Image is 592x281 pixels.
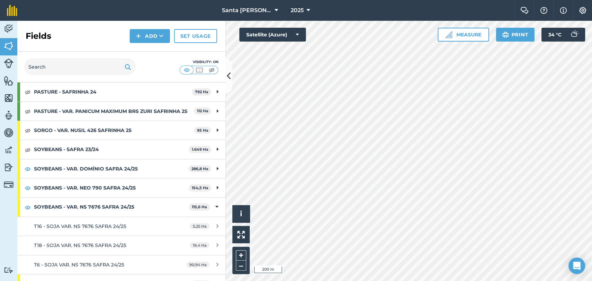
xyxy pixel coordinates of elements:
[236,261,246,271] button: –
[192,204,207,209] strong: 115,6 Ha
[4,110,14,121] img: svg+xml;base64,PD94bWwgdmVyc2lvbj0iMS4wIiBlbmNvZGluZz0idXRmLTgiPz4KPCEtLSBHZW5lcmF0b3I6IEFkb2JlIE...
[548,28,561,42] span: 34 ° C
[34,197,189,216] strong: SOYBEANS - VAR. NS 7676 SAFRA 24/25
[17,140,225,159] div: SOYBEANS - SAFRA 23/241.649 Ha
[4,162,14,173] img: svg+xml;base64,PD94bWwgdmVyc2lvbj0iMS4wIiBlbmNvZGluZz0idXRmLTgiPz4KPCEtLSBHZW5lcmF0b3I6IEFkb2JlIE...
[496,28,535,42] button: Print
[25,146,31,154] img: svg+xml;base64,PHN2ZyB4bWxucz0iaHR0cDovL3d3dy53My5vcmcvMjAwMC9zdmciIHdpZHRoPSIxOCIgaGVpZ2h0PSIyNC...
[222,6,272,15] span: Santa [PERSON_NAME]
[25,126,31,134] img: svg+xml;base64,PHN2ZyB4bWxucz0iaHR0cDovL3d3dy53My5vcmcvMjAwMC9zdmciIHdpZHRoPSIxOCIgaGVpZ2h0PSIyNC...
[17,121,225,140] div: SORGO - VAR. NUSIL 426 SAFRINHA 2595 Ha
[239,28,306,42] button: Satellite (Azure)
[290,6,303,15] span: 2025
[190,223,209,229] span: 5,25 Ha
[186,262,209,267] span: 90,94 Ha
[560,6,567,15] img: svg+xml;base64,PHN2ZyB4bWxucz0iaHR0cDovL3d3dy53My5vcmcvMjAwMC9zdmciIHdpZHRoPSIxNyIgaGVpZ2h0PSIxNy...
[34,262,124,268] span: T6 - SOJA VAR. NS 7676 SAFRA 24/25
[197,128,208,133] strong: 95 Ha
[4,59,14,68] img: svg+xml;base64,PD94bWwgdmVyc2lvbj0iMS4wIiBlbmNvZGluZz0idXRmLTgiPz4KPCEtLSBHZW5lcmF0b3I6IEFkb2JlIE...
[34,121,194,140] strong: SORGO - VAR. NUSIL 426 SAFRINHA 25
[7,5,17,16] img: fieldmargin Logo
[180,59,218,65] div: Visibility: On
[136,32,141,40] img: svg+xml;base64,PHN2ZyB4bWxucz0iaHR0cDovL3d3dy53My5vcmcvMjAwMC9zdmciIHdpZHRoPSIxNCIgaGVpZ2h0PSIyNC...
[4,41,14,51] img: svg+xml;base64,PHN2ZyB4bWxucz0iaHR0cDovL3d3dy53My5vcmcvMjAwMC9zdmciIHdpZHRoPSI1NiIgaGVpZ2h0PSI2MC...
[25,88,31,96] img: svg+xml;base64,PHN2ZyB4bWxucz0iaHR0cDovL3d3dy53My5vcmcvMjAwMC9zdmciIHdpZHRoPSIxOCIgaGVpZ2h0PSIyNC...
[578,7,587,14] img: A cog icon
[438,28,489,42] button: Measure
[197,108,208,113] strong: 112 Ha
[34,159,188,178] strong: SOYBEANS - VAR. DOMÍNIO SAFRA 24/25
[190,242,209,248] span: 19,4 Ha
[174,29,217,43] a: Set usage
[4,180,14,190] img: svg+xml;base64,PD94bWwgdmVyc2lvbj0iMS4wIiBlbmNvZGluZz0idXRmLTgiPz4KPCEtLSBHZW5lcmF0b3I6IEFkb2JlIE...
[25,184,31,192] img: svg+xml;base64,PHN2ZyB4bWxucz0iaHR0cDovL3d3dy53My5vcmcvMjAwMC9zdmciIHdpZHRoPSIxOCIgaGVpZ2h0PSIyNC...
[17,217,225,236] a: T16 - SOJA VAR. NS 7676 SAFRA 24/255,25 Ha
[34,223,126,229] span: T16 - SOJA VAR. NS 7676 SAFRA 24/25
[25,165,31,173] img: svg+xml;base64,PHN2ZyB4bWxucz0iaHR0cDovL3d3dy53My5vcmcvMjAwMC9zdmciIHdpZHRoPSIxOCIgaGVpZ2h0PSIyNC...
[191,166,208,171] strong: 286,8 Ha
[34,178,189,197] strong: SOYBEANS - VAR. NEO 790 SAFRA 24/25
[125,63,131,71] img: svg+xml;base64,PHN2ZyB4bWxucz0iaHR0cDovL3d3dy53My5vcmcvMjAwMC9zdmciIHdpZHRoPSIxOSIgaGVpZ2h0PSIyNC...
[195,89,208,94] strong: 792 Ha
[17,82,225,101] div: PASTURE - SAFRINHA 24792 Ha
[4,128,14,138] img: svg+xml;base64,PD94bWwgdmVyc2lvbj0iMS4wIiBlbmNvZGluZz0idXRmLTgiPz4KPCEtLSBHZW5lcmF0b3I6IEFkb2JlIE...
[17,236,225,255] a: T18 - SOJA VAR. NS 7676 SAFRA 24/2519,4 Ha
[17,197,225,216] div: SOYBEANS - VAR. NS 7676 SAFRA 24/25115,6 Ha
[232,205,250,222] button: i
[24,59,135,75] input: Search
[17,102,225,121] div: PASTURE - VAR. PANICUM MAXIMUM BRS ZURI SAFRINHA 25112 Ha
[26,30,51,42] h2: Fields
[25,107,31,115] img: svg+xml;base64,PHN2ZyB4bWxucz0iaHR0cDovL3d3dy53My5vcmcvMjAwMC9zdmciIHdpZHRoPSIxOCIgaGVpZ2h0PSIyNC...
[34,140,189,159] strong: SOYBEANS - SAFRA 23/24
[195,67,204,73] img: svg+xml;base64,PHN2ZyB4bWxucz0iaHR0cDovL3d3dy53My5vcmcvMjAwMC9zdmciIHdpZHRoPSI1MCIgaGVpZ2h0PSI0MC...
[192,147,208,152] strong: 1.649 Ha
[520,7,529,14] img: Two speech bubbles overlapping with the left bubble in the forefront
[445,31,452,38] img: Ruler icon
[541,28,585,42] button: 34 °C
[192,185,208,190] strong: 154,5 Ha
[4,93,14,103] img: svg+xml;base64,PHN2ZyB4bWxucz0iaHR0cDovL3d3dy53My5vcmcvMjAwMC9zdmciIHdpZHRoPSI1NiIgaGVpZ2h0PSI2MC...
[34,82,192,101] strong: PASTURE - SAFRINHA 24
[4,76,14,86] img: svg+xml;base64,PHN2ZyB4bWxucz0iaHR0cDovL3d3dy53My5vcmcvMjAwMC9zdmciIHdpZHRoPSI1NiIgaGVpZ2h0PSI2MC...
[4,24,14,34] img: svg+xml;base64,PD94bWwgdmVyc2lvbj0iMS4wIiBlbmNvZGluZz0idXRmLTgiPz4KPCEtLSBHZW5lcmF0b3I6IEFkb2JlIE...
[240,209,242,218] span: i
[17,178,225,197] div: SOYBEANS - VAR. NEO 790 SAFRA 24/25154,5 Ha
[25,203,31,211] img: svg+xml;base64,PHN2ZyB4bWxucz0iaHR0cDovL3d3dy53My5vcmcvMjAwMC9zdmciIHdpZHRoPSIxOCIgaGVpZ2h0PSIyNC...
[540,7,548,14] img: A question mark icon
[236,250,246,261] button: +
[568,257,585,274] div: Open Intercom Messenger
[17,159,225,178] div: SOYBEANS - VAR. DOMÍNIO SAFRA 24/25286,8 Ha
[34,102,194,121] strong: PASTURE - VAR. PANICUM MAXIMUM BRS ZURI SAFRINHA 25
[130,29,170,43] button: Add
[34,242,126,248] span: T18 - SOJA VAR. NS 7676 SAFRA 24/25
[237,231,245,238] img: Four arrows, one pointing top left, one top right, one bottom right and the last bottom left
[4,145,14,155] img: svg+xml;base64,PD94bWwgdmVyc2lvbj0iMS4wIiBlbmNvZGluZz0idXRmLTgiPz4KPCEtLSBHZW5lcmF0b3I6IEFkb2JlIE...
[17,255,225,274] a: T6 - SOJA VAR. NS 7676 SAFRA 24/2590,94 Ha
[567,28,581,42] img: svg+xml;base64,PD94bWwgdmVyc2lvbj0iMS4wIiBlbmNvZGluZz0idXRmLTgiPz4KPCEtLSBHZW5lcmF0b3I6IEFkb2JlIE...
[182,67,191,73] img: svg+xml;base64,PHN2ZyB4bWxucz0iaHR0cDovL3d3dy53My5vcmcvMjAwMC9zdmciIHdpZHRoPSI1MCIgaGVpZ2h0PSI0MC...
[502,30,509,39] img: svg+xml;base64,PHN2ZyB4bWxucz0iaHR0cDovL3d3dy53My5vcmcvMjAwMC9zdmciIHdpZHRoPSIxOSIgaGVpZ2h0PSIyNC...
[207,67,216,73] img: svg+xml;base64,PHN2ZyB4bWxucz0iaHR0cDovL3d3dy53My5vcmcvMjAwMC9zdmciIHdpZHRoPSI1MCIgaGVpZ2h0PSI0MC...
[4,267,14,273] img: svg+xml;base64,PD94bWwgdmVyc2lvbj0iMS4wIiBlbmNvZGluZz0idXRmLTgiPz4KPCEtLSBHZW5lcmF0b3I6IEFkb2JlIE...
